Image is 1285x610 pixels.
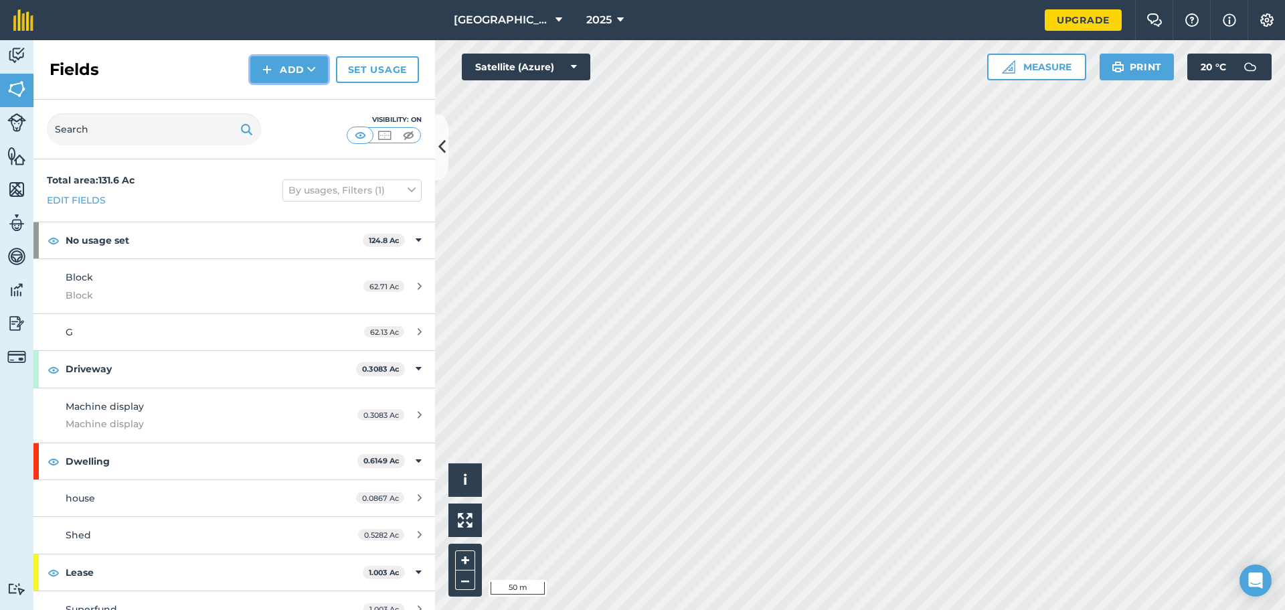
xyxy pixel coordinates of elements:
[362,364,400,374] strong: 0.3083 Ac
[33,443,435,479] div: Dwelling0.6149 Ac
[48,362,60,378] img: svg+xml;base64,PHN2ZyB4bWxucz0iaHR0cDovL3d3dy53My5vcmcvMjAwMC9zdmciIHdpZHRoPSIxOCIgaGVpZ2h0PSIyNC...
[364,326,404,337] span: 62.13 Ac
[66,288,317,303] span: Block
[66,271,93,283] span: Block
[1187,54,1272,80] button: 20 °C
[33,554,435,591] div: Lease1.003 Ac
[352,129,369,142] img: svg+xml;base64,PHN2ZyB4bWxucz0iaHR0cDovL3d3dy53My5vcmcvMjAwMC9zdmciIHdpZHRoPSI1MCIgaGVpZ2h0PSI0MC...
[454,12,550,28] span: [GEOGRAPHIC_DATA]
[1259,13,1275,27] img: A cog icon
[66,351,356,387] strong: Driveway
[1223,12,1236,28] img: svg+xml;base64,PHN2ZyB4bWxucz0iaHR0cDovL3d3dy53My5vcmcvMjAwMC9zdmciIHdpZHRoPSIxNyIgaGVpZ2h0PSIxNy...
[66,222,363,258] strong: No usage set
[262,62,272,78] img: svg+xml;base64,PHN2ZyB4bWxucz0iaHR0cDovL3d3dy53My5vcmcvMjAwMC9zdmciIHdpZHRoPSIxNCIgaGVpZ2h0PSIyNC...
[1239,564,1272,597] div: Open Intercom Messenger
[1237,54,1264,80] img: svg+xml;base64,PD94bWwgdmVyc2lvbj0iMS4wIiBlbmNvZGluZz0idXRmLTgiPz4KPCEtLSBHZW5lcmF0b3I6IEFkb2JlIE...
[66,416,317,431] span: Machine display
[33,351,435,387] div: Driveway0.3083 Ac
[48,453,60,469] img: svg+xml;base64,PHN2ZyB4bWxucz0iaHR0cDovL3d3dy53My5vcmcvMjAwMC9zdmciIHdpZHRoPSIxOCIgaGVpZ2h0PSIyNC...
[47,174,135,186] strong: Total area : 131.6 Ac
[336,56,419,83] a: Set usage
[7,583,26,595] img: svg+xml;base64,PD94bWwgdmVyc2lvbj0iMS4wIiBlbmNvZGluZz0idXRmLTgiPz4KPCEtLSBHZW5lcmF0b3I6IEFkb2JlIE...
[33,222,435,258] div: No usage set124.8 Ac
[33,259,435,313] a: BlockBlock62.71 Ac
[455,570,475,590] button: –
[33,388,435,443] a: Machine displayMachine display0.3083 Ac
[1002,60,1015,74] img: Ruler icon
[66,529,91,541] span: Shed
[47,193,106,208] a: Edit fields
[455,550,475,570] button: +
[66,400,144,412] span: Machine display
[363,281,404,292] span: 62.71 Ac
[7,246,26,266] img: svg+xml;base64,PD94bWwgdmVyc2lvbj0iMS4wIiBlbmNvZGluZz0idXRmLTgiPz4KPCEtLSBHZW5lcmF0b3I6IEFkb2JlIE...
[48,232,60,248] img: svg+xml;base64,PHN2ZyB4bWxucz0iaHR0cDovL3d3dy53My5vcmcvMjAwMC9zdmciIHdpZHRoPSIxOCIgaGVpZ2h0PSIyNC...
[1201,54,1226,80] span: 20 ° C
[458,513,473,528] img: Four arrows, one pointing top left, one top right, one bottom right and the last bottom left
[7,280,26,300] img: svg+xml;base64,PD94bWwgdmVyc2lvbj0iMS4wIiBlbmNvZGluZz0idXRmLTgiPz4KPCEtLSBHZW5lcmF0b3I6IEFkb2JlIE...
[363,456,400,465] strong: 0.6149 Ac
[7,113,26,132] img: svg+xml;base64,PD94bWwgdmVyc2lvbj0iMS4wIiBlbmNvZGluZz0idXRmLTgiPz4KPCEtLSBHZW5lcmF0b3I6IEFkb2JlIE...
[1100,54,1175,80] button: Print
[463,471,467,488] span: i
[7,146,26,166] img: svg+xml;base64,PHN2ZyB4bWxucz0iaHR0cDovL3d3dy53My5vcmcvMjAwMC9zdmciIHdpZHRoPSI1NiIgaGVpZ2h0PSI2MC...
[358,529,404,540] span: 0.5282 Ac
[33,314,435,350] a: G62.13 Ac
[7,79,26,99] img: svg+xml;base64,PHN2ZyB4bWxucz0iaHR0cDovL3d3dy53My5vcmcvMjAwMC9zdmciIHdpZHRoPSI1NiIgaGVpZ2h0PSI2MC...
[250,56,328,83] button: Add
[7,313,26,333] img: svg+xml;base64,PD94bWwgdmVyc2lvbj0iMS4wIiBlbmNvZGluZz0idXRmLTgiPz4KPCEtLSBHZW5lcmF0b3I6IEFkb2JlIE...
[66,326,73,338] span: G
[1184,13,1200,27] img: A question mark icon
[462,54,590,80] button: Satellite (Azure)
[400,129,417,142] img: svg+xml;base64,PHN2ZyB4bWxucz0iaHR0cDovL3d3dy53My5vcmcvMjAwMC9zdmciIHdpZHRoPSI1MCIgaGVpZ2h0PSI0MC...
[66,554,363,591] strong: Lease
[50,59,99,80] h2: Fields
[369,568,400,577] strong: 1.003 Ac
[7,213,26,233] img: svg+xml;base64,PD94bWwgdmVyc2lvbj0iMS4wIiBlbmNvZGluZz0idXRmLTgiPz4KPCEtLSBHZW5lcmF0b3I6IEFkb2JlIE...
[1045,9,1122,31] a: Upgrade
[240,121,253,137] img: svg+xml;base64,PHN2ZyB4bWxucz0iaHR0cDovL3d3dy53My5vcmcvMjAwMC9zdmciIHdpZHRoPSIxOSIgaGVpZ2h0PSIyNC...
[1112,59,1124,75] img: svg+xml;base64,PHN2ZyB4bWxucz0iaHR0cDovL3d3dy53My5vcmcvMjAwMC9zdmciIHdpZHRoPSIxOSIgaGVpZ2h0PSIyNC...
[356,492,404,504] span: 0.0867 Ac
[13,9,33,31] img: fieldmargin Logo
[586,12,612,28] span: 2025
[66,492,95,504] span: house
[347,115,422,125] div: Visibility: On
[369,236,400,245] strong: 124.8 Ac
[376,129,393,142] img: svg+xml;base64,PHN2ZyB4bWxucz0iaHR0cDovL3d3dy53My5vcmcvMjAwMC9zdmciIHdpZHRoPSI1MCIgaGVpZ2h0PSI0MC...
[1146,13,1163,27] img: Two speech bubbles overlapping with the left bubble in the forefront
[7,179,26,200] img: svg+xml;base64,PHN2ZyB4bWxucz0iaHR0cDovL3d3dy53My5vcmcvMjAwMC9zdmciIHdpZHRoPSI1NiIgaGVpZ2h0PSI2MC...
[282,179,422,201] button: By usages, Filters (1)
[987,54,1086,80] button: Measure
[33,480,435,516] a: house0.0867 Ac
[66,443,357,479] strong: Dwelling
[448,463,482,497] button: i
[7,348,26,366] img: svg+xml;base64,PD94bWwgdmVyc2lvbj0iMS4wIiBlbmNvZGluZz0idXRmLTgiPz4KPCEtLSBHZW5lcmF0b3I6IEFkb2JlIE...
[48,564,60,581] img: svg+xml;base64,PHN2ZyB4bWxucz0iaHR0cDovL3d3dy53My5vcmcvMjAwMC9zdmciIHdpZHRoPSIxOCIgaGVpZ2h0PSIyNC...
[33,517,435,553] a: Shed0.5282 Ac
[47,113,261,145] input: Search
[357,409,404,421] span: 0.3083 Ac
[7,46,26,66] img: svg+xml;base64,PD94bWwgdmVyc2lvbj0iMS4wIiBlbmNvZGluZz0idXRmLTgiPz4KPCEtLSBHZW5lcmF0b3I6IEFkb2JlIE...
